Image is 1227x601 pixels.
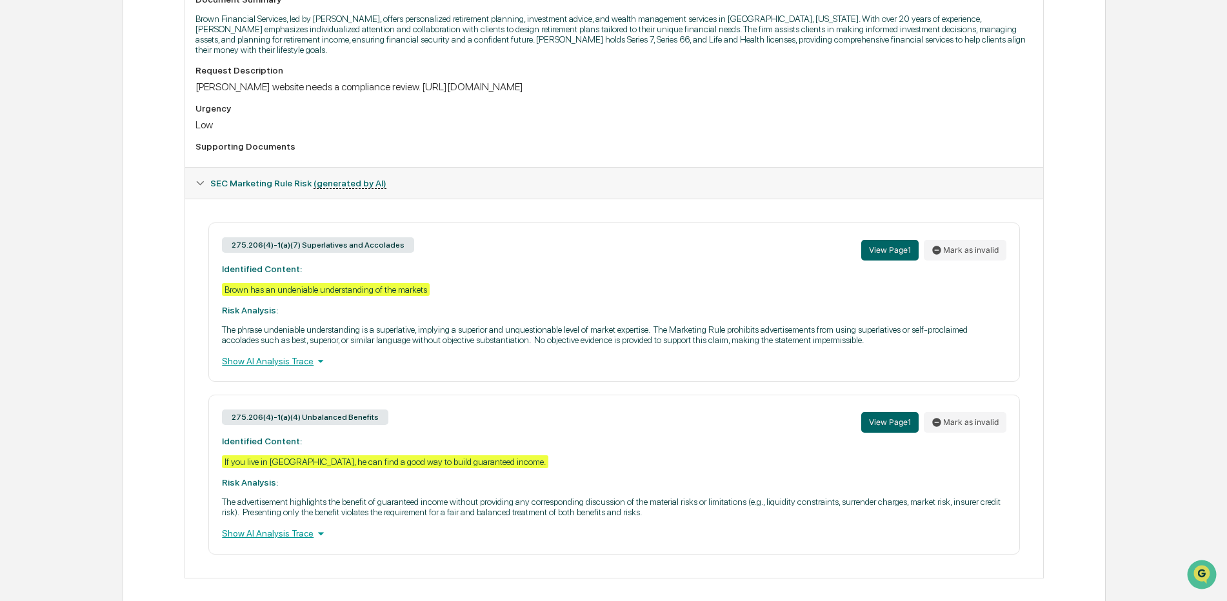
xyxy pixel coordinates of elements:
[91,218,156,228] a: Powered byPylon
[195,14,1032,55] p: Brown Financial Services, led by [PERSON_NAME], offers personalized retirement planning, investme...
[44,99,212,112] div: Start new chat
[222,436,302,446] strong: Identified Content:
[222,283,430,296] div: Brown has an undeniable understanding of the markets
[13,188,23,199] div: 🔎
[26,187,81,200] span: Data Lookup
[13,27,235,48] p: How can we help?
[88,157,165,181] a: 🗄️Attestations
[861,240,919,261] button: View Page1
[13,164,23,174] div: 🖐️
[195,141,1032,152] div: Supporting Documents
[924,240,1006,261] button: Mark as invalid
[222,477,278,488] strong: Risk Analysis:
[106,163,160,175] span: Attestations
[44,112,163,122] div: We're available if you need us!
[219,103,235,118] button: Start new chat
[222,455,548,468] div: If you live in [GEOGRAPHIC_DATA], he can find a good way to build guaranteed income.
[222,264,302,274] strong: Identified Content:
[314,178,386,189] u: (generated by AI)
[195,103,1032,113] div: Urgency
[222,305,278,315] strong: Risk Analysis:
[222,409,388,425] div: 275.206(4)-1(a)(4) Unbalanced Benefits
[861,412,919,433] button: View Page1
[210,178,386,188] span: SEC Marketing Rule Risk
[128,219,156,228] span: Pylon
[222,237,414,253] div: 275.206(4)-1(a)(7) Superlatives and Accolades
[185,199,1042,578] div: Document Summary (generated by AI)
[222,324,1006,345] p: The phrase undeniable understanding is a superlative, implying a superior and unquestionable leve...
[222,526,1006,540] div: Show AI Analysis Trace
[13,99,36,122] img: 1746055101610-c473b297-6a78-478c-a979-82029cc54cd1
[222,354,1006,368] div: Show AI Analysis Trace
[222,497,1006,517] p: The advertisement highlights the benefit of guaranteed income without providing any corresponding...
[8,182,86,205] a: 🔎Data Lookup
[195,119,1032,131] div: Low
[26,163,83,175] span: Preclearance
[924,412,1006,433] button: Mark as invalid
[1186,558,1221,593] iframe: Open customer support
[195,81,1032,93] div: [PERSON_NAME] website needs a compliance review. [URL][DOMAIN_NAME]
[185,168,1042,199] div: SEC Marketing Rule Risk (generated by AI)
[94,164,104,174] div: 🗄️
[195,65,1032,75] div: Request Description
[8,157,88,181] a: 🖐️Preclearance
